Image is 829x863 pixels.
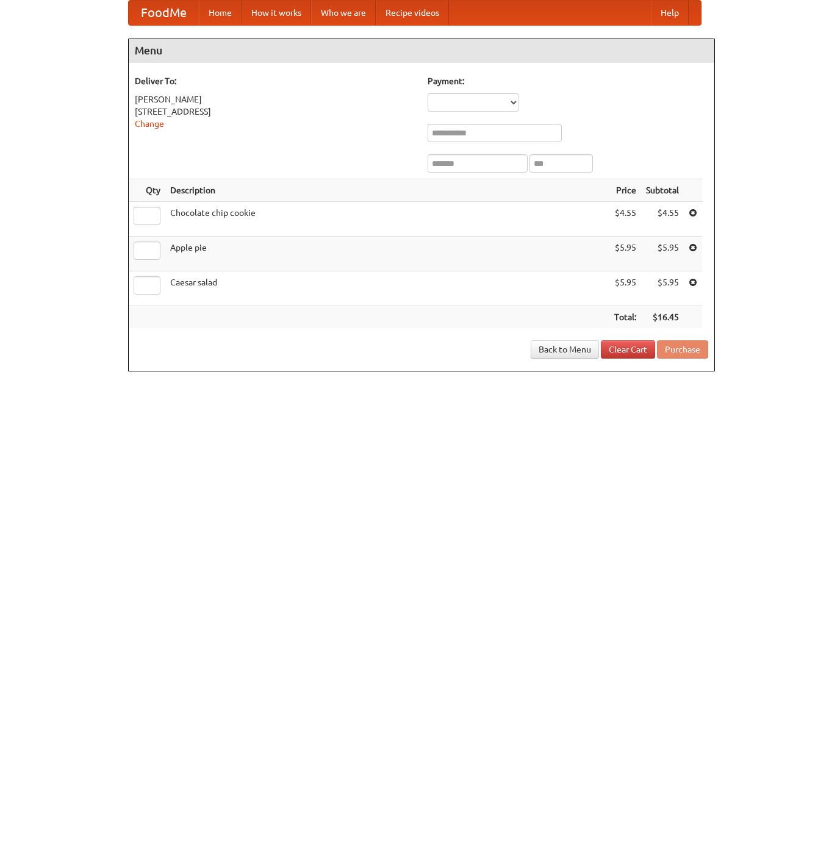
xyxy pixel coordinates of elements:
[165,237,609,271] td: Apple pie
[641,179,684,202] th: Subtotal
[651,1,689,25] a: Help
[641,306,684,329] th: $16.45
[428,75,708,87] h5: Payment:
[376,1,449,25] a: Recipe videos
[129,1,199,25] a: FoodMe
[657,340,708,359] button: Purchase
[135,93,415,106] div: [PERSON_NAME]
[135,75,415,87] h5: Deliver To:
[242,1,311,25] a: How it works
[641,271,684,306] td: $5.95
[609,237,641,271] td: $5.95
[609,306,641,329] th: Total:
[165,179,609,202] th: Description
[609,179,641,202] th: Price
[641,237,684,271] td: $5.95
[135,119,164,129] a: Change
[531,340,599,359] a: Back to Menu
[641,202,684,237] td: $4.55
[311,1,376,25] a: Who we are
[609,271,641,306] td: $5.95
[165,271,609,306] td: Caesar salad
[199,1,242,25] a: Home
[601,340,655,359] a: Clear Cart
[135,106,415,118] div: [STREET_ADDRESS]
[129,38,714,63] h4: Menu
[609,202,641,237] td: $4.55
[129,179,165,202] th: Qty
[165,202,609,237] td: Chocolate chip cookie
